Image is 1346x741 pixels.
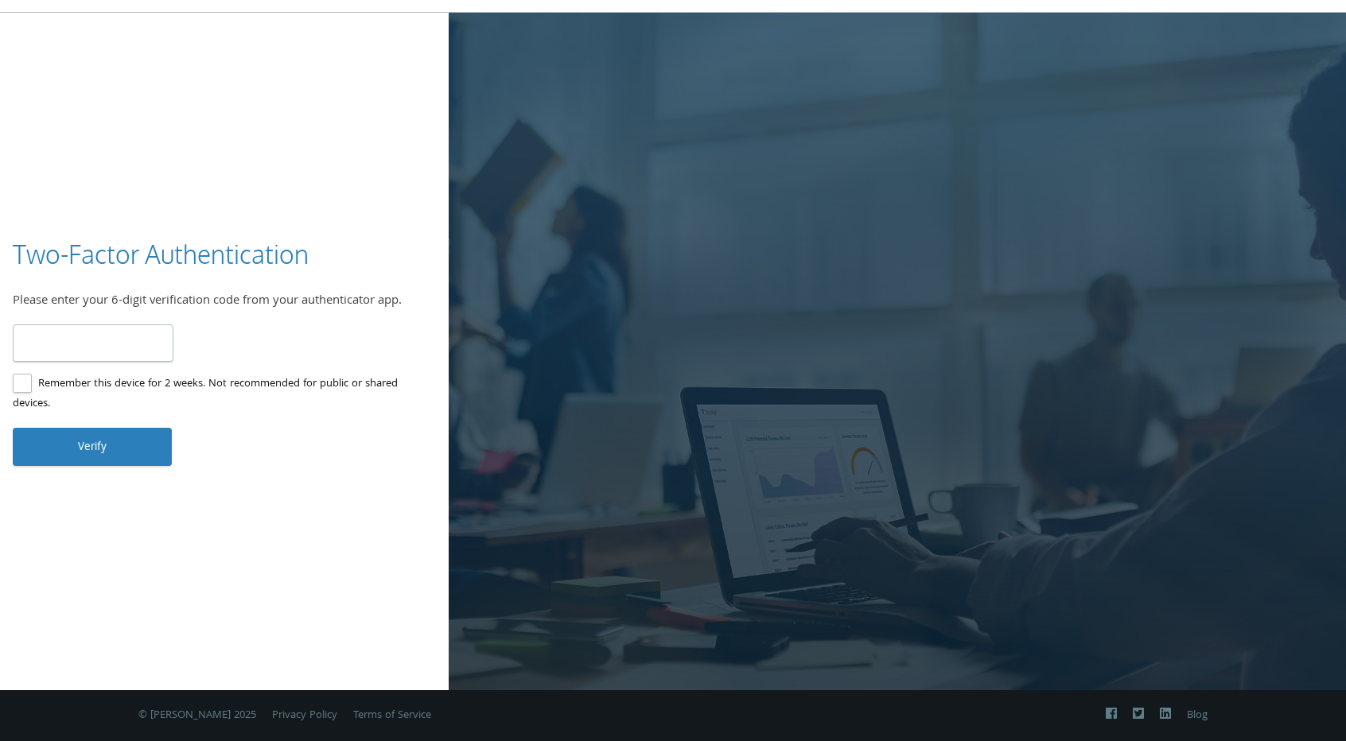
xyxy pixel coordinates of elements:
[1187,707,1208,724] a: Blog
[353,707,431,724] a: Terms of Service
[13,237,309,273] h3: Two-Factor Authentication
[272,707,337,724] a: Privacy Policy
[13,428,172,466] button: Verify
[13,374,423,414] label: Remember this device for 2 weeks. Not recommended for public or shared devices.
[13,292,436,312] div: Please enter your 6-digit verification code from your authenticator app.
[138,707,256,724] span: © [PERSON_NAME] 2025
